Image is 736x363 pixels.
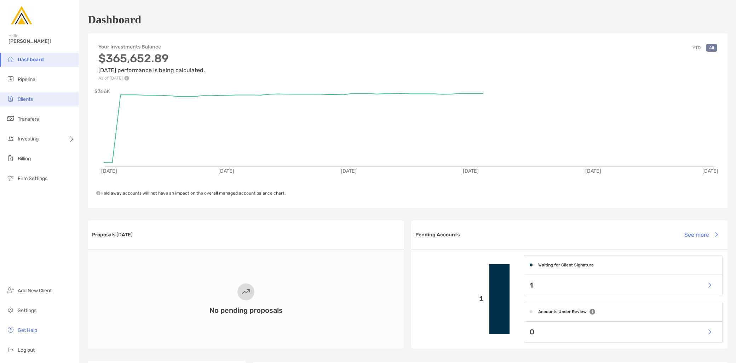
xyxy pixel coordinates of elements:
h4: Accounts Under Review [538,309,587,314]
p: 1 [530,281,533,290]
img: settings icon [6,306,15,314]
span: Investing [18,136,39,142]
span: Billing [18,156,31,162]
text: [DATE] [702,168,718,174]
img: billing icon [6,154,15,162]
button: YTD [690,44,703,52]
span: Get Help [18,327,37,333]
img: pipeline icon [6,75,15,83]
span: Settings [18,307,36,313]
span: Add New Client [18,288,52,294]
img: investing icon [6,134,15,143]
text: [DATE] [585,168,601,174]
h1: Dashboard [88,13,141,26]
span: Transfers [18,116,39,122]
text: $366K [94,88,110,94]
p: 1 [417,294,484,303]
h4: Your Investments Balance [98,44,205,50]
span: Pipeline [18,76,35,82]
p: 0 [530,328,534,336]
img: clients icon [6,94,15,103]
h3: Pending Accounts [415,232,460,238]
span: Held away accounts will not have an impact on the overall managed account balance chart. [96,191,286,196]
span: Firm Settings [18,175,47,181]
button: All [706,44,717,52]
img: Performance Info [124,76,129,81]
h3: Proposals [DATE] [92,232,133,238]
span: [PERSON_NAME]! [8,38,75,44]
img: transfers icon [6,114,15,123]
img: dashboard icon [6,55,15,63]
h3: $365,652.89 [98,52,205,65]
text: [DATE] [341,168,357,174]
img: get-help icon [6,325,15,334]
img: firm-settings icon [6,174,15,182]
span: Clients [18,96,33,102]
img: logout icon [6,345,15,354]
p: As of [DATE] [98,76,205,81]
div: [DATE] performance is being calculated. [98,52,205,81]
text: [DATE] [218,168,234,174]
img: Zoe Logo [8,3,34,28]
h4: Waiting for Client Signature [538,263,594,267]
span: Dashboard [18,57,44,63]
h3: No pending proposals [209,306,283,315]
button: See more [679,227,723,242]
text: [DATE] [101,168,117,174]
text: [DATE] [463,168,479,174]
img: add_new_client icon [6,286,15,294]
span: Log out [18,347,35,353]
